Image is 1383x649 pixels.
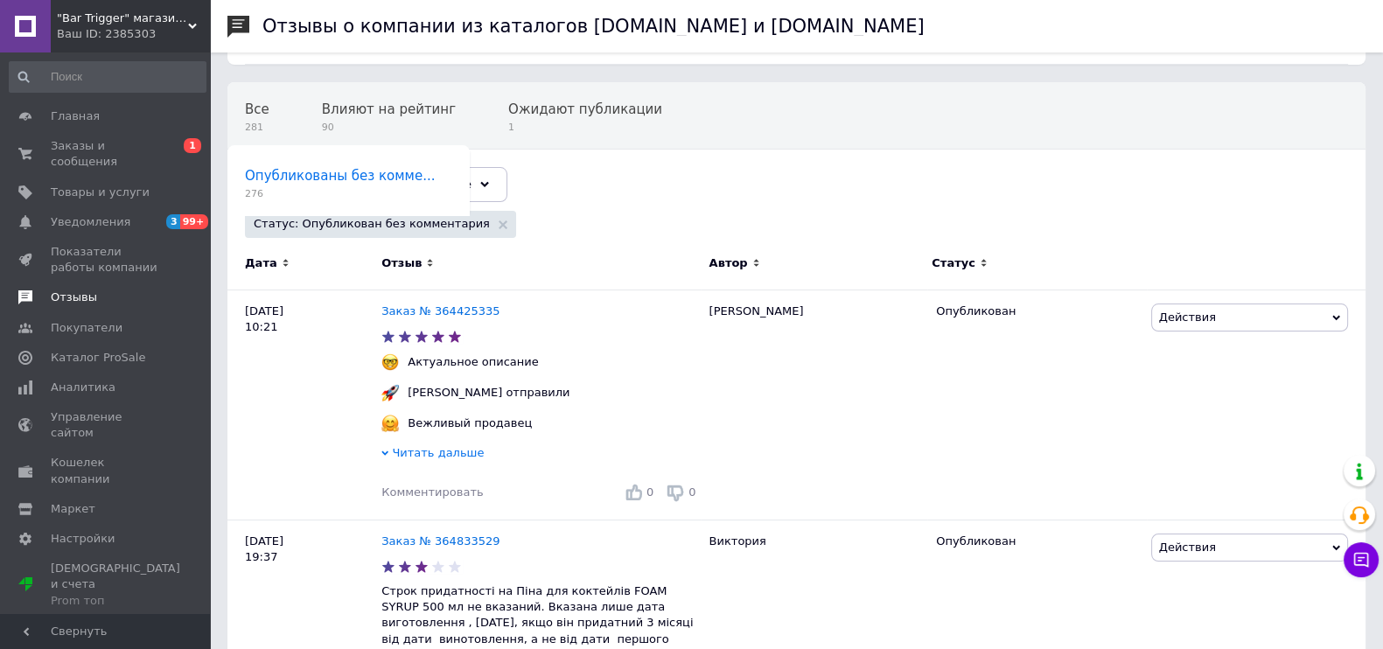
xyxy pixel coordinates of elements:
[1159,541,1216,554] span: Действия
[1159,311,1216,324] span: Действия
[57,26,210,42] div: Ваш ID: 2385303
[936,304,1137,319] div: Опубликован
[254,216,490,232] span: Статус: Опубликован без комментария
[51,593,180,609] div: Prom топ
[51,455,162,486] span: Кошелек компании
[381,445,700,465] div: Читать дальше
[381,485,483,499] span: Комментировать
[262,16,925,37] h1: Отзывы о компании из каталогов [DOMAIN_NAME] и [DOMAIN_NAME]
[227,290,381,520] div: [DATE] 10:21
[51,290,97,305] span: Отзывы
[381,415,399,432] img: :hugging_face:
[51,561,180,609] span: [DEMOGRAPHIC_DATA] и счета
[322,121,456,134] span: 90
[51,185,150,200] span: Товары и услуги
[180,214,209,229] span: 99+
[403,354,543,370] div: Актуальное описание
[51,214,130,230] span: Уведомления
[51,350,145,366] span: Каталог ProSale
[9,61,206,93] input: Поиск
[245,168,435,184] span: Опубликованы без комме...
[936,534,1137,549] div: Опубликован
[381,534,499,548] a: Заказ № 364833529
[508,121,662,134] span: 1
[381,384,399,401] img: :rocket:
[381,353,399,371] img: :nerd_face:
[51,320,122,336] span: Покупатели
[166,214,180,229] span: 3
[51,501,95,517] span: Маркет
[403,385,574,401] div: [PERSON_NAME] отправили
[392,446,484,459] span: Читать дальше
[701,290,928,520] div: [PERSON_NAME]
[245,101,269,117] span: Все
[51,531,115,547] span: Настройки
[1344,542,1379,577] button: Чат с покупателем
[688,485,695,499] span: 0
[57,10,188,26] span: "Bar Trigger" магазин барного инвентаря и оборудования
[51,244,162,276] span: Показатели работы компании
[403,415,536,431] div: Вежливый продавец
[381,255,422,271] span: Отзыв
[508,101,662,117] span: Ожидают публикации
[245,255,277,271] span: Дата
[51,409,162,441] span: Управление сайтом
[51,108,100,124] span: Главная
[245,187,435,200] span: 276
[322,101,456,117] span: Влияют на рейтинг
[51,138,162,170] span: Заказы и сообщения
[381,485,483,500] div: Комментировать
[932,255,975,271] span: Статус
[51,380,115,395] span: Аналитика
[646,485,653,499] span: 0
[245,121,269,134] span: 281
[227,150,470,216] div: Опубликованы без комментария
[184,138,201,153] span: 1
[381,304,499,318] a: Заказ № 364425335
[709,255,748,271] span: Автор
